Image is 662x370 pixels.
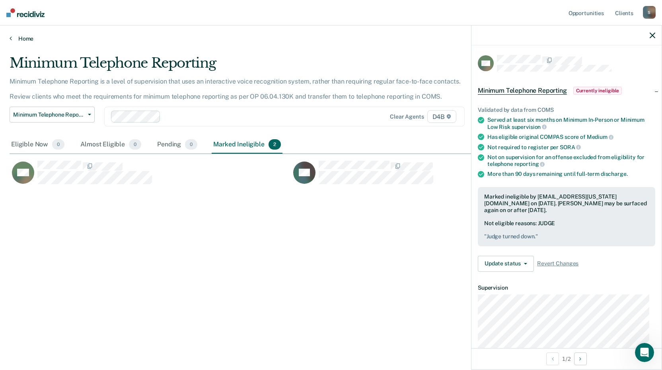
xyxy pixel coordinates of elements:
[291,160,572,192] div: CaseloadOpportunityCell-0505954
[13,111,85,118] span: Minimum Telephone Reporting
[574,352,587,365] button: Next Opportunity
[478,87,567,95] span: Minimum Telephone Reporting
[560,144,581,150] span: SORA
[487,154,655,167] div: Not on supervision for an offense excluded from eligibility for telephone
[10,78,461,100] p: Minimum Telephone Reporting is a level of supervision that uses an interactive voice recognition ...
[6,8,45,17] img: Recidiviz
[601,171,628,177] span: discharge.
[52,139,64,150] span: 0
[427,110,456,123] span: D4B
[129,139,141,150] span: 0
[79,136,143,154] div: Almost Eligible
[587,134,613,140] span: Medium
[10,160,291,192] div: CaseloadOpportunityCell-0777813
[484,193,649,213] div: Marked ineligible by [EMAIL_ADDRESS][US_STATE][DOMAIN_NAME] on [DATE]. [PERSON_NAME] may be surfa...
[212,136,282,154] div: Marked Ineligible
[156,136,199,154] div: Pending
[10,136,66,154] div: Eligible Now
[185,139,197,150] span: 0
[487,171,655,177] div: More than 90 days remaining until full-term
[484,233,649,240] pre: " Judge turned down. "
[390,113,424,120] div: Clear agents
[487,144,655,151] div: Not required to register per
[487,133,655,140] div: Has eligible original COMPAS score of
[512,124,547,130] span: supervision
[546,352,559,365] button: Previous Opportunity
[643,6,656,19] div: S
[269,139,281,150] span: 2
[635,343,654,362] iframe: Intercom live chat
[10,55,506,78] div: Minimum Telephone Reporting
[478,256,534,272] button: Update status
[471,348,662,369] div: 1 / 2
[514,161,545,167] span: reporting
[10,35,652,42] a: Home
[484,220,649,240] div: Not eligible reasons: JUDGE
[478,284,655,291] dt: Supervision
[478,107,655,113] div: Validated by data from COMS
[573,87,622,95] span: Currently ineligible
[537,260,578,267] span: Revert Changes
[471,78,662,103] div: Minimum Telephone ReportingCurrently ineligible
[487,117,655,130] div: Served at least six months on Minimum In-Person or Minimum Low Risk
